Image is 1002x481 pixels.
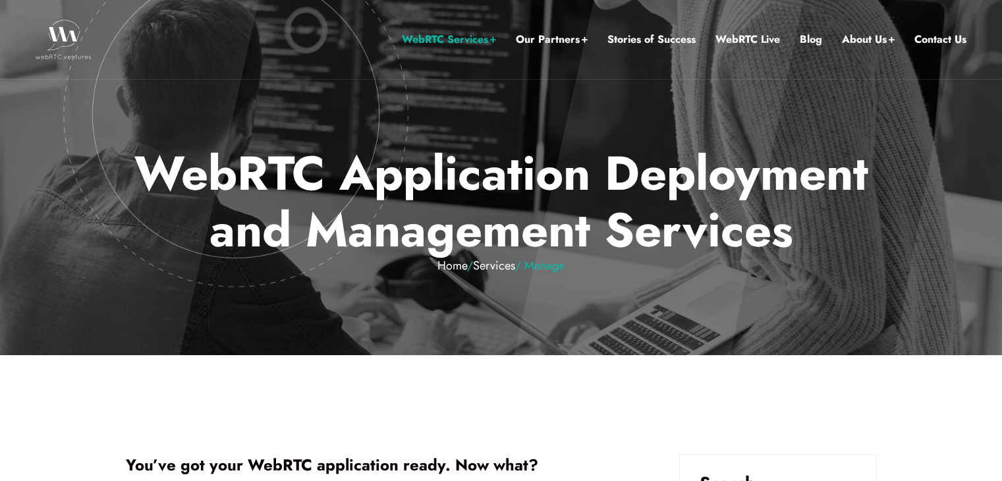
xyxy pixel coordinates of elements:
em: / / Manage [115,259,887,273]
a: WebRTC Live [715,31,780,48]
img: WebRTC.ventures [36,20,92,59]
a: About Us [842,31,895,48]
a: Our Partners [516,31,588,48]
a: Services [473,257,515,274]
a: Blog [800,31,822,48]
h1: You’ve got your WebRTC application ready. Now what? [126,454,640,476]
a: Contact Us [914,31,966,48]
a: Stories of Success [607,31,696,48]
p: WebRTC Application Deployment and Management Services [115,145,887,273]
a: Home [437,257,467,274]
a: WebRTC Services [402,31,496,48]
